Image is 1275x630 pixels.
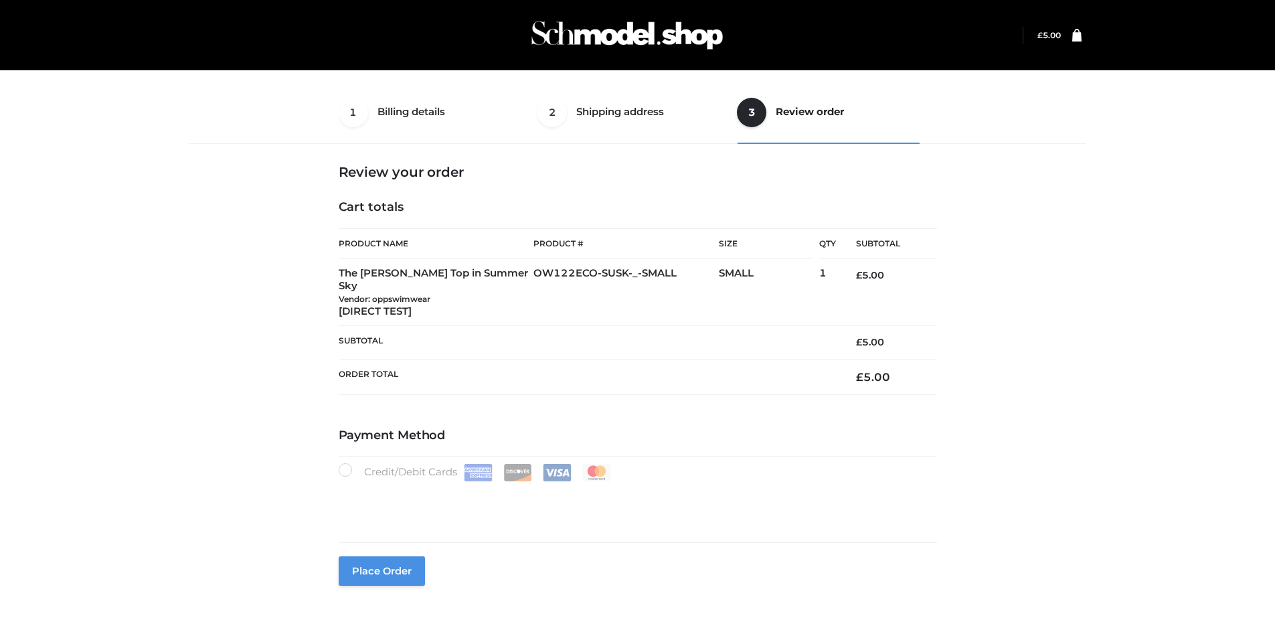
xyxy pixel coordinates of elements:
span: £ [856,370,863,384]
span: £ [1037,30,1043,40]
th: Product Name [339,228,534,259]
bdi: 5.00 [1037,30,1061,40]
td: The [PERSON_NAME] Top in Summer Sky [DIRECT TEST] [339,259,534,326]
img: Discover [503,464,532,481]
th: Subtotal [836,229,936,259]
h4: Cart totals [339,200,937,215]
img: Amex [464,464,493,481]
h3: Review your order [339,164,937,180]
span: £ [856,269,862,281]
th: Order Total [339,359,837,394]
span: £ [856,336,862,348]
a: £5.00 [1037,30,1061,40]
td: 1 [819,259,836,326]
th: Product # [533,228,719,259]
img: Mastercard [582,464,611,481]
bdi: 5.00 [856,269,884,281]
td: SMALL [719,259,819,326]
td: OW122ECO-SUSK-_-SMALL [533,259,719,326]
label: Credit/Debit Cards [339,463,612,481]
h4: Payment Method [339,428,937,443]
th: Size [719,229,813,259]
iframe: Secure payment input frame [336,479,934,528]
img: Schmodel Admin 964 [527,9,728,62]
img: Visa [543,464,572,481]
th: Qty [819,228,836,259]
button: Place order [339,556,425,586]
bdi: 5.00 [856,336,884,348]
bdi: 5.00 [856,370,890,384]
th: Subtotal [339,326,837,359]
small: Vendor: oppswimwear [339,294,430,304]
